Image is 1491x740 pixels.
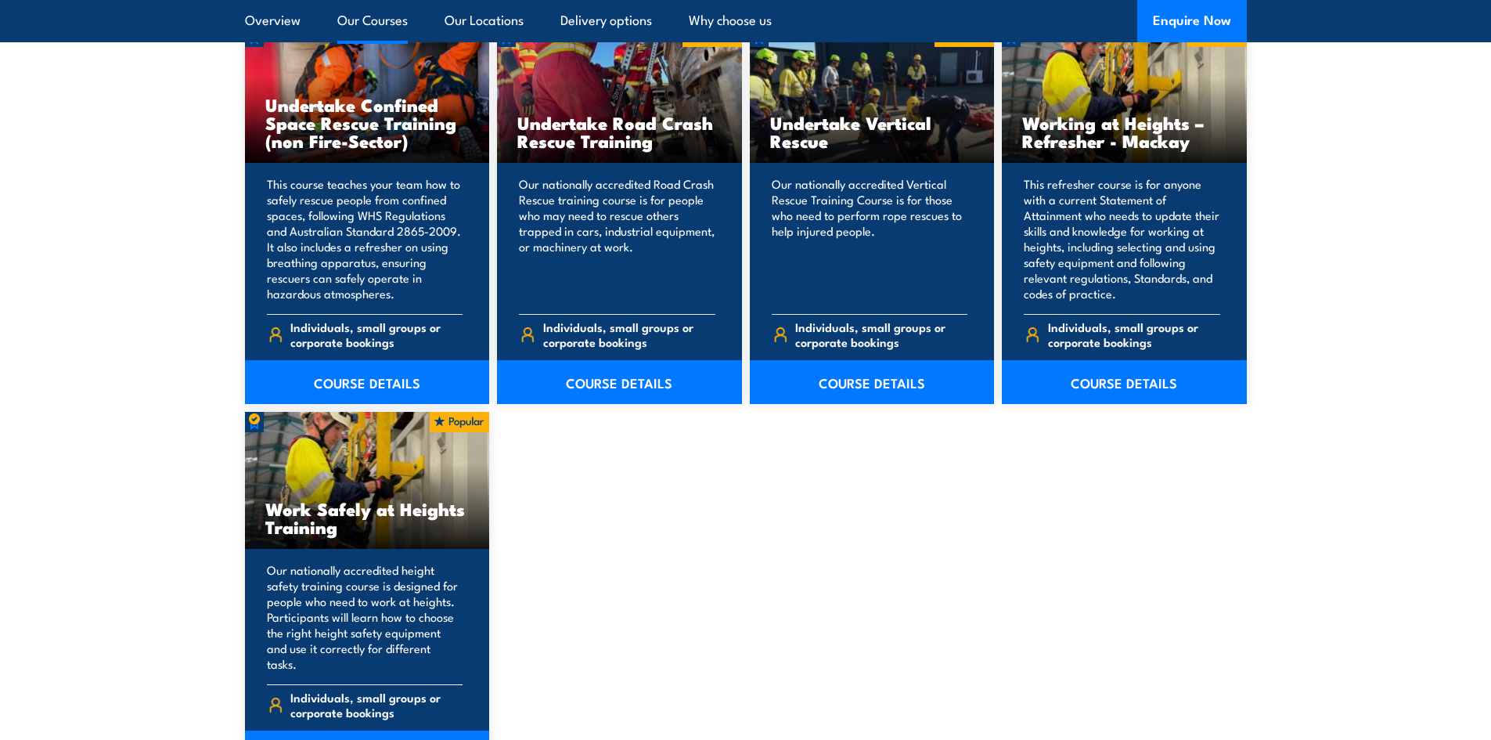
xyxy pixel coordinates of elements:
a: COURSE DETAILS [1002,360,1247,404]
p: Our nationally accredited Road Crash Rescue training course is for people who may need to rescue ... [519,176,715,301]
p: Our nationally accredited Vertical Rescue Training Course is for those who need to perform rope r... [772,176,968,301]
a: COURSE DETAILS [245,360,490,404]
h3: Work Safely at Heights Training [265,500,470,536]
p: This refresher course is for anyone with a current Statement of Attainment who needs to update th... [1024,176,1220,301]
h3: Working at Heights – Refresher - Mackay [1022,114,1226,150]
span: Individuals, small groups or corporate bookings [795,319,967,349]
span: Individuals, small groups or corporate bookings [543,319,715,349]
span: Individuals, small groups or corporate bookings [290,319,463,349]
a: COURSE DETAILS [750,360,995,404]
span: Individuals, small groups or corporate bookings [1048,319,1220,349]
h3: Undertake Confined Space Rescue Training (non Fire-Sector) [265,96,470,150]
p: Our nationally accredited height safety training course is designed for people who need to work a... [267,562,463,672]
h3: Undertake Vertical Rescue [770,114,974,150]
p: This course teaches your team how to safely rescue people from confined spaces, following WHS Reg... [267,176,463,301]
h3: Undertake Road Crash Rescue Training [517,114,722,150]
a: COURSE DETAILS [497,360,742,404]
span: Individuals, small groups or corporate bookings [290,690,463,720]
